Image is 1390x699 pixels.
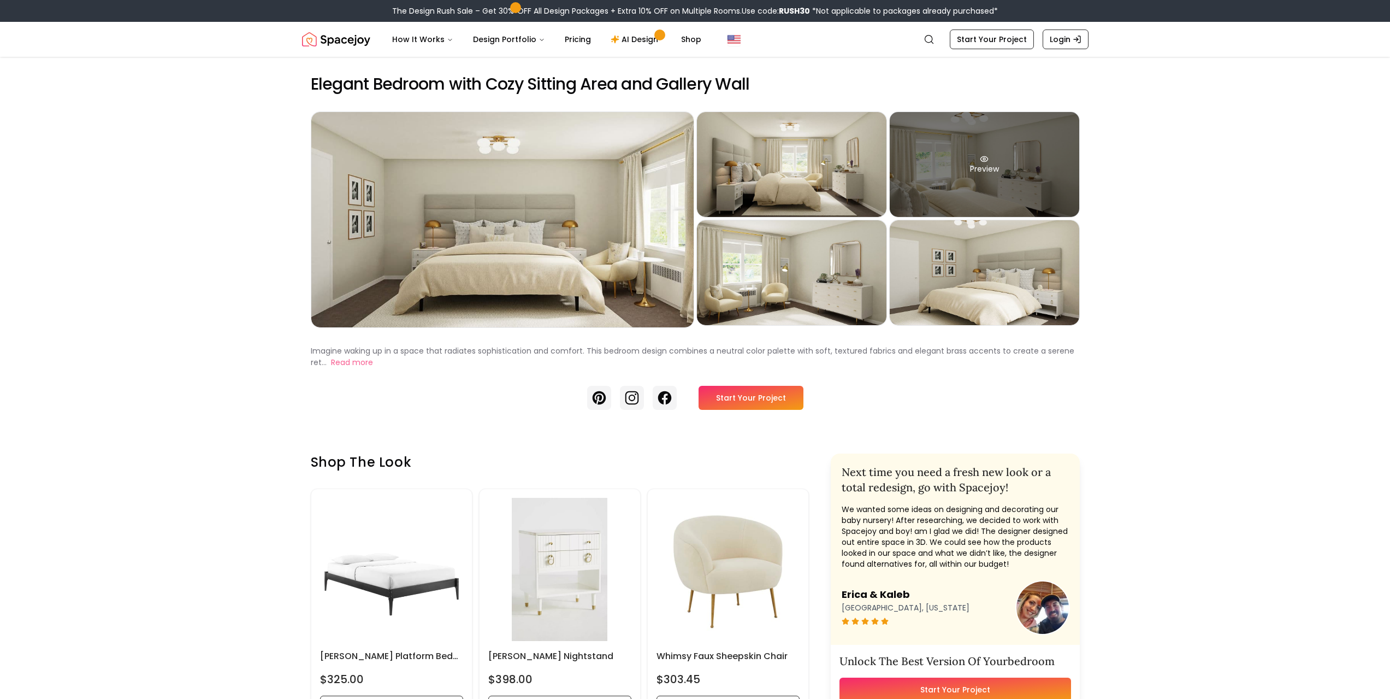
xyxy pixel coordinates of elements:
[311,74,1080,94] h2: Elegant Bedroom with Cozy Sitting Area and Gallery Wall
[320,650,463,663] h6: [PERSON_NAME] Platform Bed Frame King
[742,5,810,16] span: Use code:
[302,28,370,50] img: Spacejoy Logo
[331,357,373,368] button: Read more
[842,504,1069,569] p: We wanted some ideas on designing and decorating our baby nursery! After researching, we decided ...
[320,672,364,687] h4: $325.00
[672,28,710,50] a: Shop
[383,28,462,50] button: How It Works
[464,28,554,50] button: Design Portfolio
[950,30,1034,49] a: Start Your Project
[656,672,700,687] h4: $303.45
[727,33,741,46] img: United States
[656,650,800,663] h6: Whimsy Faux Sheepskin Chair
[302,22,1089,57] nav: Global
[556,28,600,50] a: Pricing
[699,386,803,410] a: Start Your Project
[656,498,800,641] img: Whimsy Faux Sheepskin Chair image
[488,498,631,641] img: Marcelle Nightstand image
[779,5,810,16] b: RUSH30
[392,5,998,16] div: The Design Rush Sale – Get 30% OFF All Design Packages + Extra 10% OFF on Multiple Rooms.
[488,650,631,663] h6: [PERSON_NAME] Nightstand
[1043,30,1089,49] a: Login
[839,654,1071,669] h3: Unlock The Best Version Of Your bedroom
[842,587,969,602] h3: Erica & Kaleb
[602,28,670,50] a: AI Design
[311,345,1074,368] p: Imagine waking up in a space that radiates sophistication and comfort. This bedroom design combin...
[842,465,1069,495] h2: Next time you need a fresh new look or a total redesign, go with Spacejoy!
[1016,581,1069,634] img: user image
[810,5,998,16] span: *Not applicable to packages already purchased*
[488,672,533,687] h4: $398.00
[302,28,370,50] a: Spacejoy
[320,498,463,641] img: June Wood Platform Bed Frame King image
[890,112,1079,217] div: Preview
[311,454,809,471] h3: Shop the look
[383,28,710,50] nav: Main
[842,602,969,613] p: [GEOGRAPHIC_DATA], [US_STATE]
